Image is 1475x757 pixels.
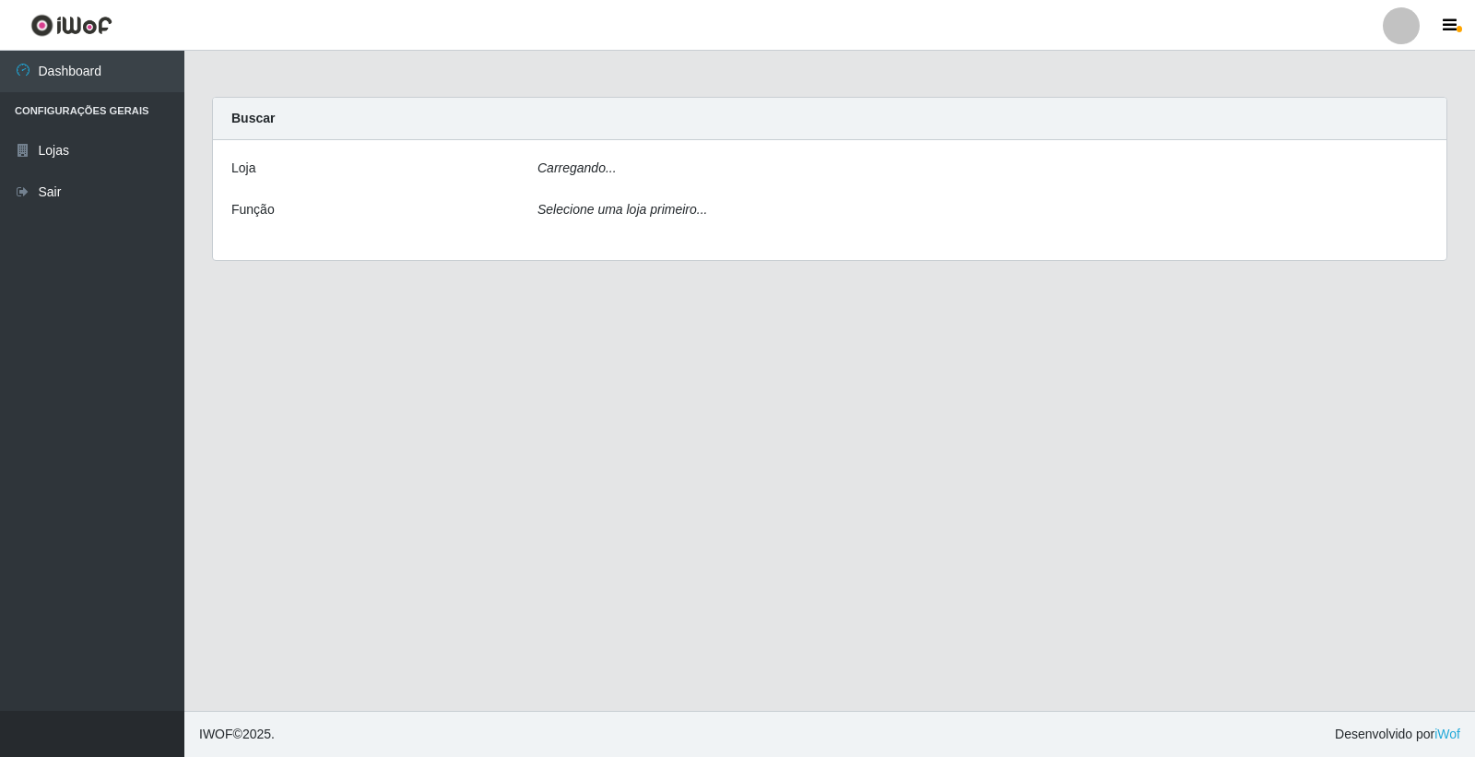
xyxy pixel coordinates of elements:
[199,727,233,741] span: IWOF
[537,160,617,175] i: Carregando...
[1335,725,1460,744] span: Desenvolvido por
[231,159,255,178] label: Loja
[231,111,275,125] strong: Buscar
[1434,727,1460,741] a: iWof
[199,725,275,744] span: © 2025 .
[30,14,112,37] img: CoreUI Logo
[537,202,707,217] i: Selecione uma loja primeiro...
[231,200,275,219] label: Função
